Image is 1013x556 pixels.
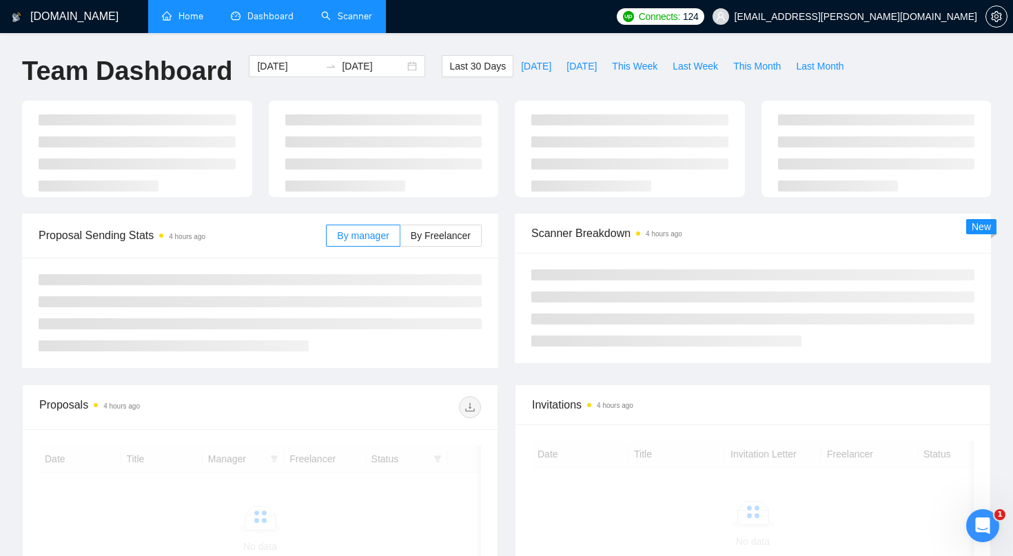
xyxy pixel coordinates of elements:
time: 4 hours ago [597,402,633,409]
button: [DATE] [513,55,559,77]
span: user [716,12,726,21]
a: searchScanner [321,10,372,22]
span: By manager [337,230,389,241]
span: [DATE] [566,59,597,74]
span: By Freelancer [411,230,471,241]
div: Proposals [39,396,260,418]
button: [DATE] [559,55,604,77]
span: setting [986,11,1007,22]
span: This Week [612,59,657,74]
button: Last Week [665,55,726,77]
span: 1 [994,509,1005,520]
span: Scanner Breakdown [531,225,974,242]
img: logo [12,6,21,28]
span: New [972,221,991,232]
span: Invitations [532,396,974,413]
a: setting [985,11,1007,22]
input: End date [342,59,405,74]
span: dashboard [231,11,241,21]
span: Last Week [673,59,718,74]
span: Dashboard [247,10,294,22]
input: Start date [257,59,320,74]
span: to [325,61,336,72]
span: 124 [683,9,698,24]
button: This Week [604,55,665,77]
button: Last Month [788,55,851,77]
time: 4 hours ago [169,233,205,240]
img: upwork-logo.png [623,11,634,22]
span: swap-right [325,61,336,72]
time: 4 hours ago [646,230,682,238]
span: Connects: [639,9,680,24]
span: This Month [733,59,781,74]
a: homeHome [162,10,203,22]
span: [DATE] [521,59,551,74]
span: Proposal Sending Stats [39,227,326,244]
iframe: Intercom live chat [966,509,999,542]
button: setting [985,6,1007,28]
button: Last 30 Days [442,55,513,77]
h1: Team Dashboard [22,55,232,87]
button: This Month [726,55,788,77]
span: Last 30 Days [449,59,506,74]
span: Last Month [796,59,843,74]
time: 4 hours ago [103,402,140,410]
